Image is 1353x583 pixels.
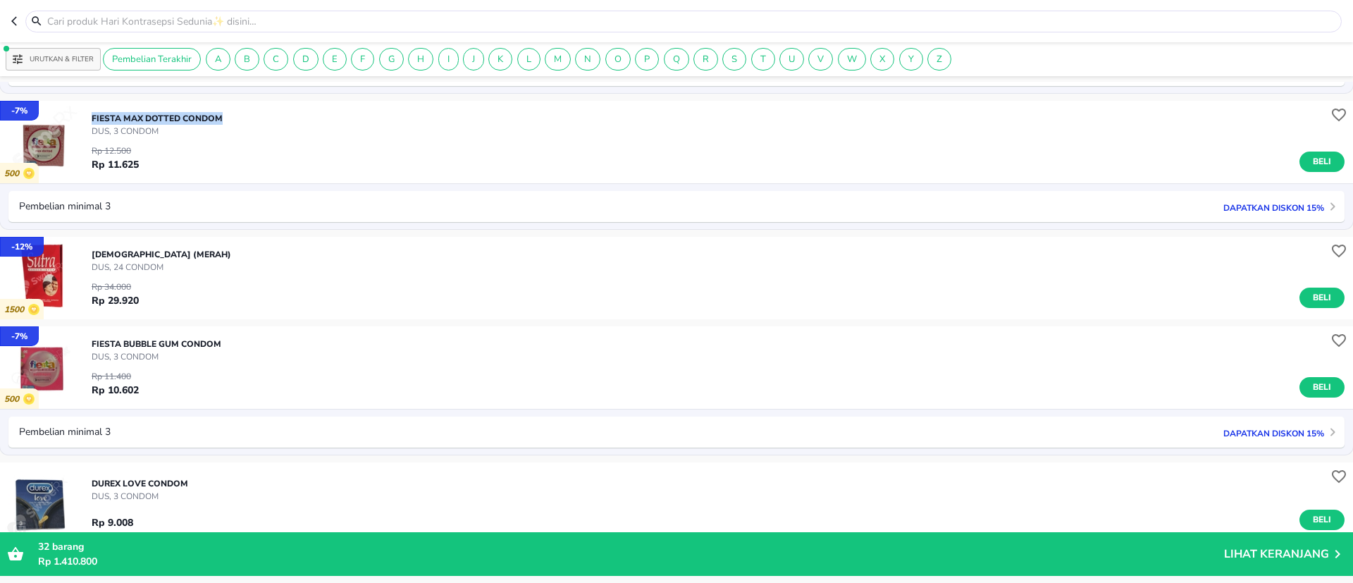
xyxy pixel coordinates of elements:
p: 500 [4,168,23,179]
p: Rp 29.920 [92,293,139,308]
span: K [489,53,512,66]
div: D [293,48,319,70]
span: C [264,53,288,66]
div: N [575,48,600,70]
span: S [723,53,746,66]
p: Dapatkan diskon 15% [1216,200,1324,214]
div: I [438,48,459,70]
p: Rp 34.000 [92,281,139,293]
div: M [545,48,571,70]
span: T [752,53,774,66]
span: V [809,53,832,66]
span: Beli [1310,154,1334,169]
button: Beli [1299,152,1345,172]
div: R [693,48,718,70]
p: [DEMOGRAPHIC_DATA] (MERAH) [92,248,231,261]
div: L [517,48,540,70]
div: E [323,48,347,70]
div: U [779,48,804,70]
p: Urutkan & Filter [30,54,94,65]
div: K [488,48,512,70]
p: barang [38,539,1224,554]
span: U [780,53,803,66]
div: O [605,48,631,70]
div: Y [899,48,923,70]
span: A [206,53,230,66]
div: W [838,48,866,70]
p: Rp 11.400 [92,370,139,383]
p: Pembelian minimal 3 [19,202,111,211]
span: Beli [1310,513,1334,527]
span: D [294,53,318,66]
p: - 7 % [11,330,27,343]
div: C [264,48,288,70]
p: 500 [4,394,23,405]
div: Z [927,48,951,70]
span: F [352,53,373,66]
span: B [235,53,259,66]
div: Q [664,48,689,70]
p: Rp 11.625 [92,157,139,172]
span: M [545,53,570,66]
div: S [722,48,746,70]
div: P [635,48,659,70]
span: P [636,53,658,66]
span: Y [900,53,922,66]
p: DUS, 3 CONDOM [92,125,223,137]
p: Dapatkan diskon 15% [1216,426,1324,439]
div: Pembelian Terakhir [103,48,201,70]
button: Beli [1299,288,1345,308]
p: DUS, 3 CONDOM [92,350,221,363]
span: X [871,53,894,66]
span: I [439,53,458,66]
div: V [808,48,833,70]
p: FIESTA Bubble Gum CONDOM [92,338,221,350]
span: G [380,53,403,66]
div: T [751,48,775,70]
div: H [408,48,433,70]
span: 32 [38,540,49,553]
span: E [323,53,346,66]
p: FIESTA Max Dotted CONDOM [92,112,223,125]
span: H [409,53,433,66]
span: Rp 1.410.800 [38,555,97,568]
div: A [206,48,230,70]
div: B [235,48,259,70]
div: X [870,48,894,70]
p: DUREX LOVE Condom [92,477,188,490]
div: F [351,48,374,70]
p: 1500 [4,305,28,315]
span: O [606,53,630,66]
span: L [518,53,540,66]
p: - 7 % [11,104,27,117]
p: Rp 9.008 [92,515,133,530]
span: Z [928,53,951,66]
p: Pembelian minimal 3 [19,427,111,437]
span: J [464,53,483,66]
p: Rp 10.602 [92,383,139,398]
p: - 12 % [11,240,32,253]
span: N [576,53,600,66]
div: G [379,48,404,70]
button: Beli [1299,377,1345,398]
input: Cari produk Hari Kontrasepsi Sedunia✨ disini… [46,14,1338,29]
span: W [839,53,865,66]
button: Beli [1299,510,1345,530]
div: J [463,48,484,70]
span: Pembelian Terakhir [104,53,200,66]
p: Rp 12.500 [92,145,139,157]
span: R [694,53,717,66]
span: Q [665,53,688,66]
p: DUS, 3 CONDOM [92,490,188,503]
p: DUS, 24 CONDOM [92,261,231,274]
button: Urutkan & Filter [6,48,101,70]
span: Beli [1310,380,1334,395]
span: Beli [1310,290,1334,305]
